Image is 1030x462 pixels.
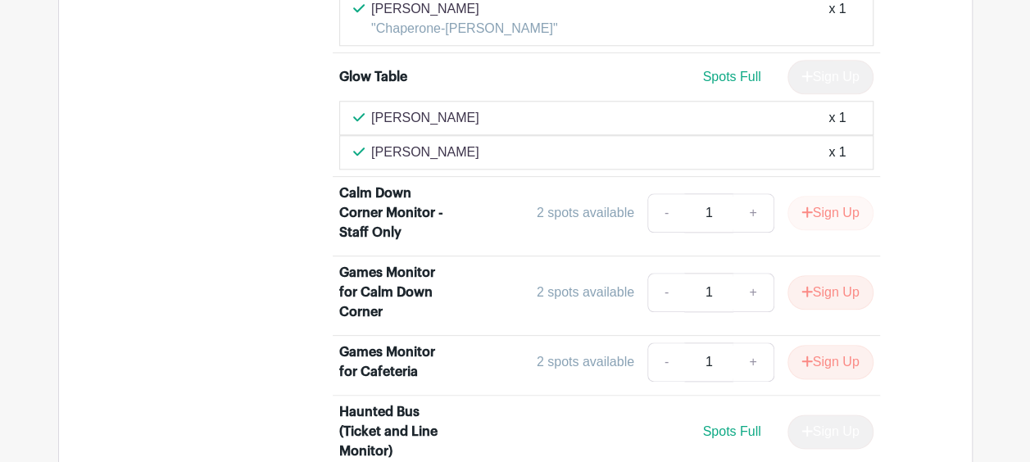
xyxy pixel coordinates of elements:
[787,345,873,379] button: Sign Up
[733,193,774,233] a: +
[647,193,685,233] a: -
[371,108,479,128] p: [PERSON_NAME]
[702,70,760,84] span: Spots Full
[787,196,873,230] button: Sign Up
[537,203,634,223] div: 2 spots available
[647,342,685,382] a: -
[647,273,685,312] a: -
[787,275,873,310] button: Sign Up
[371,143,479,162] p: [PERSON_NAME]
[339,263,453,322] div: Games Monitor for Calm Down Corner
[339,402,453,461] div: Haunted Bus (Ticket and Line Monitor)
[339,342,453,382] div: Games Monitor for Cafeteria
[537,283,634,302] div: 2 spots available
[702,424,760,438] span: Spots Full
[733,342,774,382] a: +
[371,19,557,38] p: "Chaperone-[PERSON_NAME]"
[537,352,634,372] div: 2 spots available
[733,273,774,312] a: +
[828,143,846,162] div: x 1
[339,183,453,242] div: Calm Down Corner Monitor - Staff Only
[828,108,846,128] div: x 1
[339,67,407,87] div: Glow Table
